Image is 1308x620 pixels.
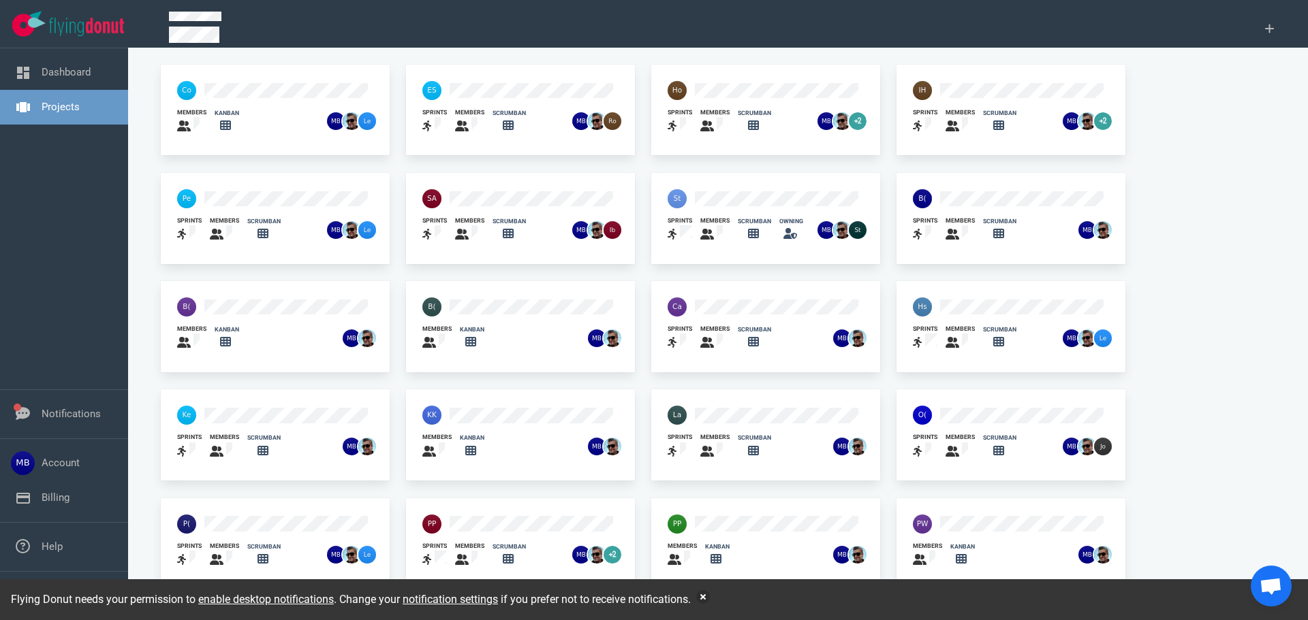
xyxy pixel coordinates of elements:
[210,433,239,459] a: members
[358,329,376,347] img: 26
[11,593,334,606] span: Flying Donut needs your permission to
[177,216,202,243] a: sprints
[946,108,975,135] a: members
[588,221,606,239] img: 26
[913,189,932,208] img: 40
[343,112,360,130] img: 26
[422,325,452,351] a: members
[913,297,932,316] img: 40
[668,108,692,117] div: sprints
[1078,546,1096,564] img: 26
[668,297,687,316] img: 40
[572,546,590,564] img: 26
[422,433,452,442] div: members
[343,546,360,564] img: 26
[1094,329,1112,347] img: 26
[849,221,867,239] img: 26
[849,546,867,564] img: 26
[833,329,851,347] img: 26
[1063,438,1080,455] img: 26
[177,542,202,568] a: sprints
[738,325,771,334] div: scrumban
[913,108,937,117] div: sprints
[177,216,202,225] div: sprints
[215,109,239,118] div: kanban
[833,546,851,564] img: 26
[983,109,1016,118] div: scrumban
[668,542,697,551] div: members
[210,542,239,551] div: members
[946,433,975,459] a: members
[198,593,334,606] a: enable desktop notifications
[422,81,441,100] img: 40
[779,217,803,226] div: owning
[42,101,80,113] a: Projects
[668,108,692,135] a: sprints
[455,542,484,551] div: members
[668,406,687,425] img: 40
[247,434,281,442] div: scrumban
[913,515,932,534] img: 40
[422,189,441,208] img: 40
[588,112,606,130] img: 26
[177,189,196,208] img: 40
[1078,112,1096,130] img: 26
[210,433,239,442] div: members
[1100,117,1106,125] text: +2
[817,112,835,130] img: 26
[1078,438,1096,455] img: 26
[983,217,1016,226] div: scrumban
[604,221,621,239] img: 26
[588,546,606,564] img: 26
[493,542,526,551] div: scrumban
[1078,221,1096,239] img: 26
[327,546,345,564] img: 26
[455,542,484,568] a: members
[668,81,687,100] img: 40
[247,217,281,226] div: scrumban
[177,325,206,351] a: members
[983,434,1016,442] div: scrumban
[946,216,975,225] div: members
[913,433,937,442] div: sprints
[177,406,196,425] img: 40
[343,221,360,239] img: 26
[700,433,730,442] div: members
[668,189,687,208] img: 40
[849,329,867,347] img: 26
[455,108,484,135] a: members
[588,329,606,347] img: 26
[913,433,937,459] a: sprints
[334,593,691,606] span: . Change your if you prefer not to receive notifications.
[950,542,975,551] div: kanban
[177,81,196,100] img: 40
[609,551,616,558] text: +2
[215,325,239,334] div: kanban
[668,216,692,225] div: sprints
[668,433,692,442] div: sprints
[854,117,861,125] text: +2
[572,112,590,130] img: 26
[604,438,621,455] img: 26
[422,433,452,459] a: members
[1063,329,1080,347] img: 26
[833,221,851,239] img: 26
[705,542,730,551] div: kanban
[913,542,942,551] div: members
[177,433,202,459] a: sprints
[422,216,447,243] a: sprints
[422,108,447,117] div: sprints
[177,108,206,117] div: members
[343,329,360,347] img: 26
[177,433,202,442] div: sprints
[177,108,206,135] a: members
[460,434,484,442] div: kanban
[668,515,687,534] img: 40
[403,593,498,606] a: notification settings
[913,542,942,568] a: members
[604,329,621,347] img: 26
[1094,438,1112,455] img: 26
[422,325,452,333] div: members
[422,542,447,551] div: sprints
[700,433,730,459] a: members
